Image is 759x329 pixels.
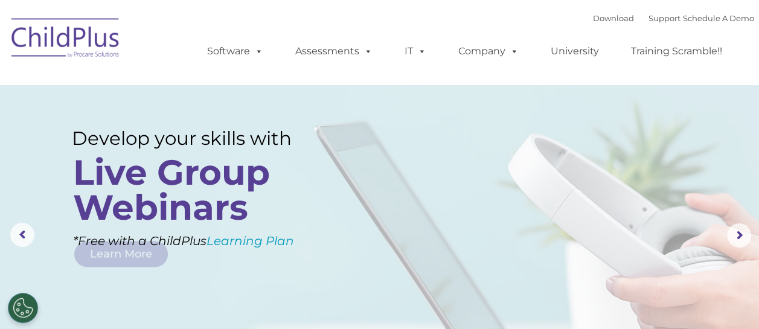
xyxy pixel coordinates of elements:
[74,241,168,267] a: Learn More
[283,39,385,63] a: Assessments
[649,13,681,23] a: Support
[593,13,634,23] a: Download
[73,229,341,252] rs-layer: *Free with a ChildPlus
[72,127,323,150] rs-layer: Develop your skills with
[168,129,219,138] span: Phone number
[168,80,205,89] span: Last name
[392,39,438,63] a: IT
[195,39,275,63] a: Software
[683,13,754,23] a: Schedule A Demo
[5,10,126,70] img: ChildPlus by Procare Solutions
[593,13,754,23] font: |
[619,39,734,63] a: Training Scramble!!
[73,155,320,225] rs-layer: Live Group Webinars
[8,293,38,323] button: Cookies Settings
[446,39,531,63] a: Company
[207,234,294,248] a: Learning Plan
[539,39,611,63] a: University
